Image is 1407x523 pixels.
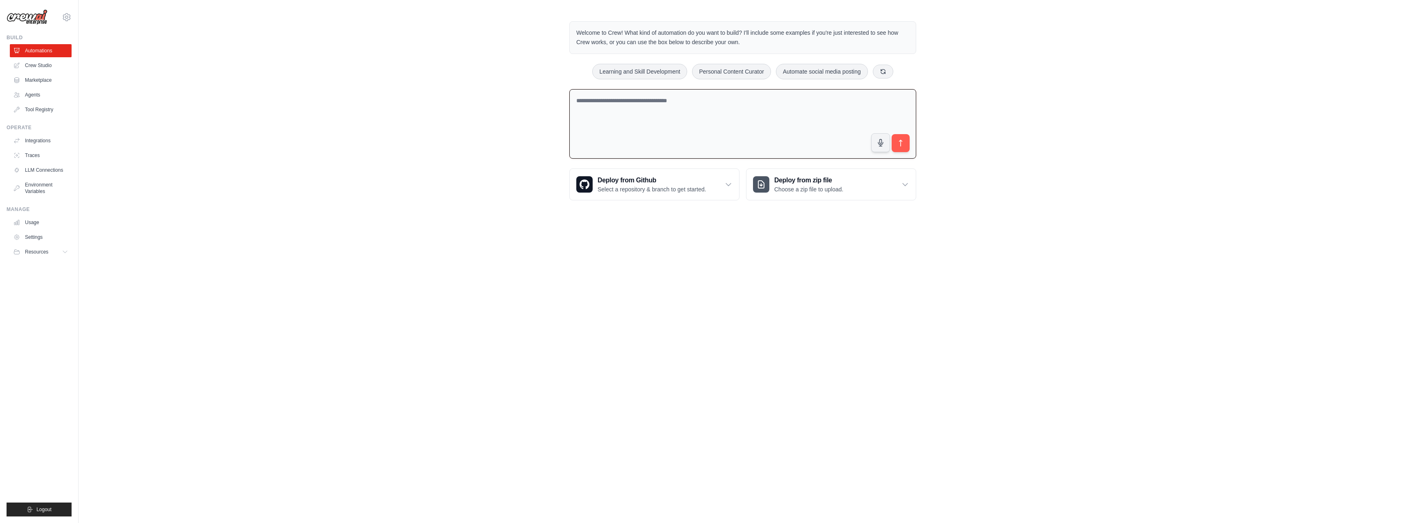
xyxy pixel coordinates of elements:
[774,185,843,193] p: Choose a zip file to upload.
[7,206,72,213] div: Manage
[576,28,909,47] p: Welcome to Crew! What kind of automation do you want to build? I'll include some examples if you'...
[36,506,52,513] span: Logout
[10,103,72,116] a: Tool Registry
[692,64,771,79] button: Personal Content Curator
[10,245,72,258] button: Resources
[776,64,868,79] button: Automate social media posting
[10,44,72,57] a: Automations
[7,34,72,41] div: Build
[10,134,72,147] a: Integrations
[10,164,72,177] a: LLM Connections
[10,88,72,101] a: Agents
[10,216,72,229] a: Usage
[10,178,72,198] a: Environment Variables
[10,74,72,87] a: Marketplace
[10,59,72,72] a: Crew Studio
[25,249,48,255] span: Resources
[774,175,843,185] h3: Deploy from zip file
[7,503,72,516] button: Logout
[10,231,72,244] a: Settings
[592,64,687,79] button: Learning and Skill Development
[598,175,706,185] h3: Deploy from Github
[10,149,72,162] a: Traces
[7,9,47,25] img: Logo
[7,124,72,131] div: Operate
[598,185,706,193] p: Select a repository & branch to get started.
